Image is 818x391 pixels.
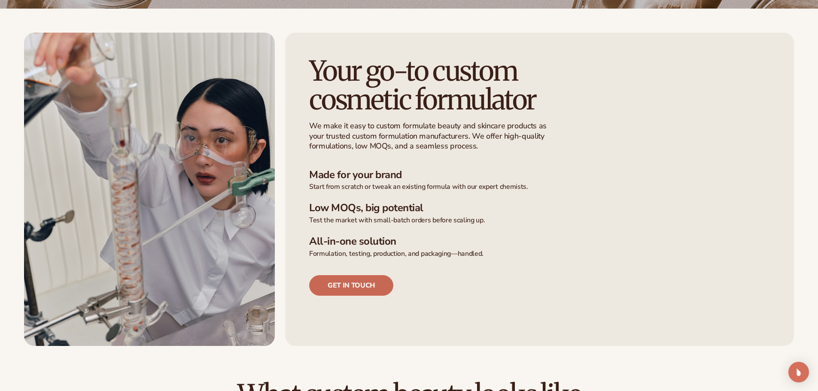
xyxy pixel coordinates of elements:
div: Open Intercom Messenger [788,362,809,382]
p: Start from scratch or tweak an existing formula with our expert chemists. [309,182,770,191]
h3: Low MOQs, big potential [309,202,770,214]
p: Test the market with small-batch orders before scaling up. [309,216,770,225]
h3: All-in-one solution [309,235,770,248]
a: Get in touch [309,275,393,296]
p: We make it easy to custom formulate beauty and skincare products as your trusted custom formulati... [309,121,552,151]
img: Female scientist in chemistry lab. [24,33,275,346]
h3: Made for your brand [309,169,770,181]
h1: Your go-to custom cosmetic formulator [309,57,570,114]
p: Formulation, testing, production, and packaging—handled. [309,249,770,258]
